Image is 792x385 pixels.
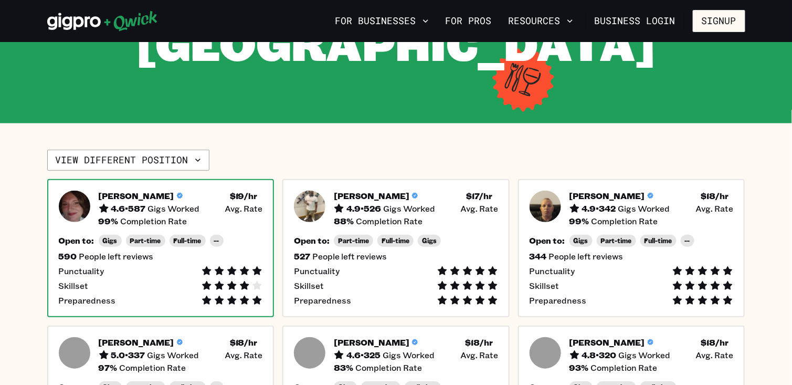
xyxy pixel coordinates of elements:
[99,216,119,226] h5: 99 %
[574,237,588,245] span: Gigs
[592,216,658,226] span: Completion Rate
[59,337,90,369] img: Pro headshot
[569,362,589,373] h5: 93 %
[59,280,89,291] span: Skillset
[586,10,684,32] a: Business Login
[47,150,209,171] button: View different position
[294,280,324,291] span: Skillset
[294,266,340,276] span: Punctuality
[294,295,351,306] span: Preparedness
[601,237,632,245] span: Part-time
[685,237,690,245] span: --
[618,203,670,214] span: Gigs Worked
[465,337,493,348] h5: $ 18 /hr
[214,237,219,245] span: --
[312,251,387,262] span: People left reviews
[530,280,559,291] span: Skillset
[282,179,510,317] button: Pro headshot[PERSON_NAME]4.9•526Gigs Worked$17/hr Avg. Rate88%Completion RateOpen to:Part-timeFul...
[530,337,561,369] img: Pro headshot
[460,350,498,360] span: Avg. Rate
[530,295,587,306] span: Preparedness
[99,362,118,373] h5: 97 %
[47,179,274,317] button: Pro headshot[PERSON_NAME]4.6•587Gigs Worked$19/hr Avg. Rate99%Completion RateOpen to:GigsPart-tim...
[225,350,262,360] span: Avg. Rate
[466,191,492,201] h5: $ 17 /hr
[294,251,310,262] h5: 527
[504,12,577,30] button: Resources
[569,191,645,201] h5: [PERSON_NAME]
[148,203,200,214] span: Gigs Worked
[111,203,146,214] h5: 4.6 • 587
[355,362,422,373] span: Completion Rate
[530,235,565,246] h5: Open to:
[619,350,671,360] span: Gigs Worked
[59,251,77,262] h5: 590
[346,203,381,214] h5: 4.9 • 526
[701,337,728,348] h5: $ 18 /hr
[294,235,330,246] h5: Open to:
[383,203,435,214] span: Gigs Worked
[701,191,728,201] h5: $ 18 /hr
[338,237,369,245] span: Part-time
[225,203,262,214] span: Avg. Rate
[334,216,354,226] h5: 88 %
[334,362,353,373] h5: 83 %
[582,350,617,360] h5: 4.8 • 320
[121,216,187,226] span: Completion Rate
[59,235,94,246] h5: Open to:
[569,216,589,226] h5: 99 %
[383,350,435,360] span: Gigs Worked
[334,337,409,348] h5: [PERSON_NAME]
[518,179,745,317] button: Pro headshot[PERSON_NAME]4.9•342Gigs Worked$18/hr Avg. Rate99%Completion RateOpen to:GigsPart-tim...
[591,362,658,373] span: Completion Rate
[111,350,145,360] h5: 5.0 • 337
[130,237,161,245] span: Part-time
[331,12,433,30] button: For Businesses
[356,216,423,226] span: Completion Rate
[346,350,381,360] h5: 4.6 • 325
[645,237,672,245] span: Full-time
[460,203,498,214] span: Avg. Rate
[530,251,547,262] h5: 344
[230,337,258,348] h5: $ 18 /hr
[294,191,325,222] img: Pro headshot
[441,12,496,30] a: For Pros
[382,237,409,245] span: Full-time
[120,362,186,373] span: Completion Rate
[103,237,118,245] span: Gigs
[695,350,733,360] span: Avg. Rate
[695,203,733,214] span: Avg. Rate
[79,251,154,262] span: People left reviews
[530,266,575,276] span: Punctuality
[334,191,409,201] h5: [PERSON_NAME]
[59,266,104,276] span: Punctuality
[294,337,325,369] img: Pro headshot
[99,337,174,348] h5: [PERSON_NAME]
[230,191,258,201] h5: $ 19 /hr
[582,203,616,214] h5: 4.9 • 342
[147,350,199,360] span: Gigs Worked
[530,191,561,222] img: Pro headshot
[693,10,745,32] button: Signup
[59,191,90,222] img: Pro headshot
[59,295,116,306] span: Preparedness
[422,237,437,245] span: Gigs
[174,237,202,245] span: Full-time
[549,251,624,262] span: People left reviews
[569,337,645,348] h5: [PERSON_NAME]
[99,191,174,201] h5: [PERSON_NAME]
